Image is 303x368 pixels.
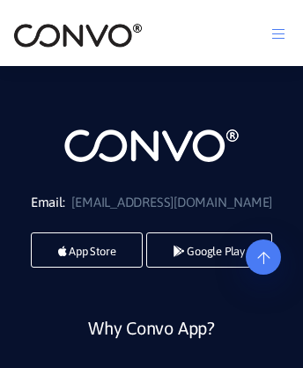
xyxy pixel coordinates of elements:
img: logo_2.png [13,22,143,49]
img: logo_not_found [63,127,240,164]
a: [EMAIL_ADDRESS][DOMAIN_NAME] [71,190,272,215]
li: Email: [13,190,290,215]
a: App Store [31,232,143,268]
a: Google Play [146,232,272,268]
